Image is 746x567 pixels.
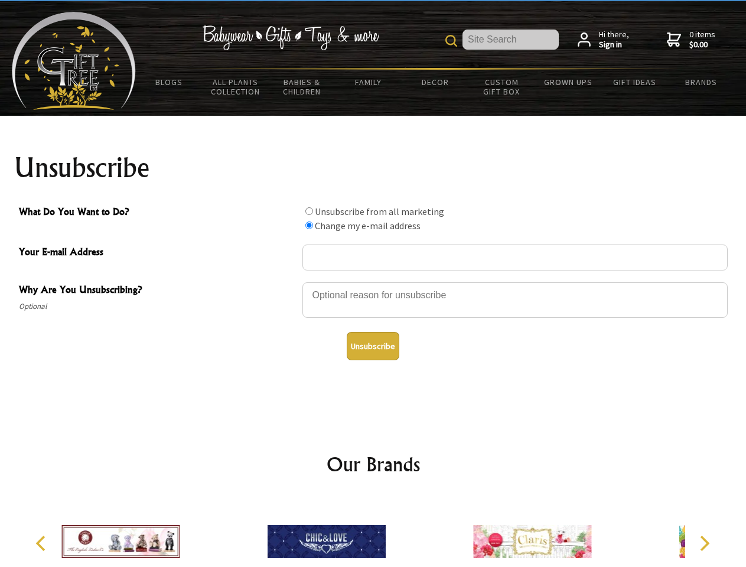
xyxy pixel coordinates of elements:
a: Grown Ups [535,70,601,94]
input: What Do You Want to Do? [305,207,313,215]
span: 0 items [689,29,715,50]
label: Unsubscribe from all marketing [315,206,444,217]
input: What Do You Want to Do? [305,221,313,229]
label: Change my e-mail address [315,220,421,232]
img: product search [445,35,457,47]
a: Babies & Children [269,70,335,104]
a: 0 items$0.00 [667,30,715,50]
span: What Do You Want to Do? [19,204,297,221]
a: Decor [402,70,468,94]
textarea: Why Are You Unsubscribing? [302,282,728,318]
strong: $0.00 [689,40,715,50]
a: Custom Gift Box [468,70,535,104]
span: Your E-mail Address [19,245,297,262]
img: Babywear - Gifts - Toys & more [202,25,379,50]
button: Previous [30,530,56,556]
h2: Our Brands [24,450,723,478]
h1: Unsubscribe [14,154,732,182]
a: Gift Ideas [601,70,668,94]
span: Why Are You Unsubscribing? [19,282,297,299]
input: Your E-mail Address [302,245,728,271]
a: BLOGS [136,70,203,94]
img: Babyware - Gifts - Toys and more... [12,12,136,110]
a: All Plants Collection [203,70,269,104]
button: Next [691,530,717,556]
a: Family [335,70,402,94]
button: Unsubscribe [347,332,399,360]
a: Hi there,Sign in [578,30,629,50]
span: Hi there, [599,30,629,50]
strong: Sign in [599,40,629,50]
a: Brands [668,70,735,94]
span: Optional [19,299,297,314]
input: Site Search [462,30,559,50]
